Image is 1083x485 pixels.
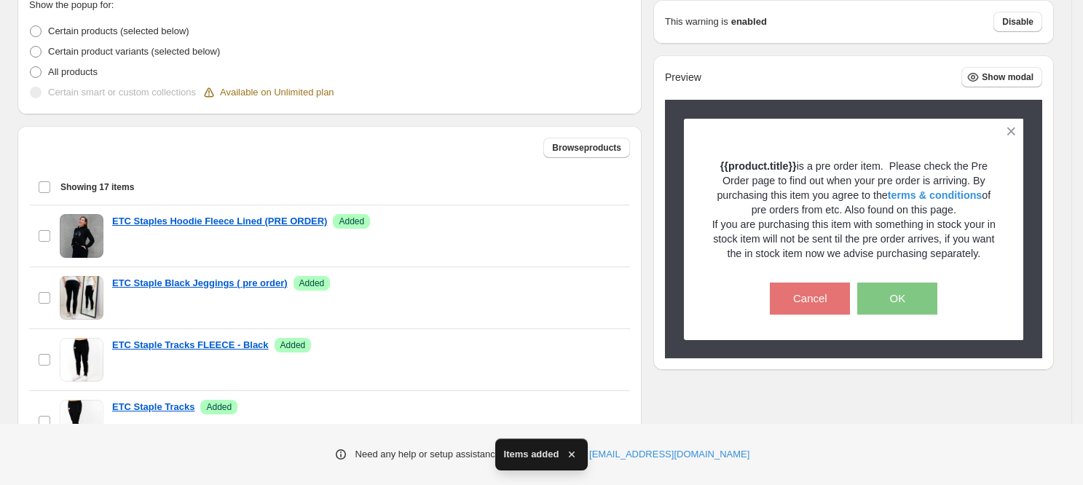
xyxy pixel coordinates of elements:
[709,159,999,217] p: is a pre order item. Please check the Pre Order page to find out when your pre order is arriving....
[888,189,982,201] a: terms & conditions
[48,25,189,36] span: Certain products (selected below)
[48,85,196,100] p: Certain smart or custom collections
[1002,16,1033,28] span: Disable
[982,71,1033,83] span: Show modal
[731,15,767,29] strong: enabled
[961,67,1042,87] button: Show modal
[504,447,559,462] span: Items added
[60,181,134,193] span: Showing 17 items
[552,142,621,154] span: Browse products
[112,400,194,414] a: ETC Staple Tracks
[112,214,327,229] a: ETC Staples Hoodie Fleece Lined (PRE ORDER)
[339,216,364,227] span: Added
[665,71,701,84] h2: Preview
[665,15,728,29] p: This warning is
[280,339,306,351] span: Added
[48,65,98,79] p: All products
[857,283,937,315] button: OK
[720,160,797,172] strong: {{product.title}}
[60,214,103,258] img: ETC Staples Hoodie Fleece Lined (PRE ORDER)
[206,401,232,413] span: Added
[770,283,850,315] button: Cancel
[993,12,1042,32] button: Disable
[61,400,102,443] img: ETC Staple Tracks
[112,338,269,352] a: ETC Staple Tracks FLEECE - Black
[202,85,334,100] div: Available on Unlimited plan
[709,217,999,261] p: If you are purchasing this item with something in stock your in stock item will not be sent til t...
[48,46,220,57] span: Certain product variants (selected below)
[60,276,103,320] img: ETC Staple Black Jeggings ( pre order)
[60,338,103,382] img: ETC Staple Tracks FLEECE - Black
[299,277,325,289] span: Added
[589,447,749,462] a: [EMAIL_ADDRESS][DOMAIN_NAME]
[112,276,288,291] a: ETC Staple Black Jeggings ( pre order)
[543,138,630,158] button: Browseproducts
